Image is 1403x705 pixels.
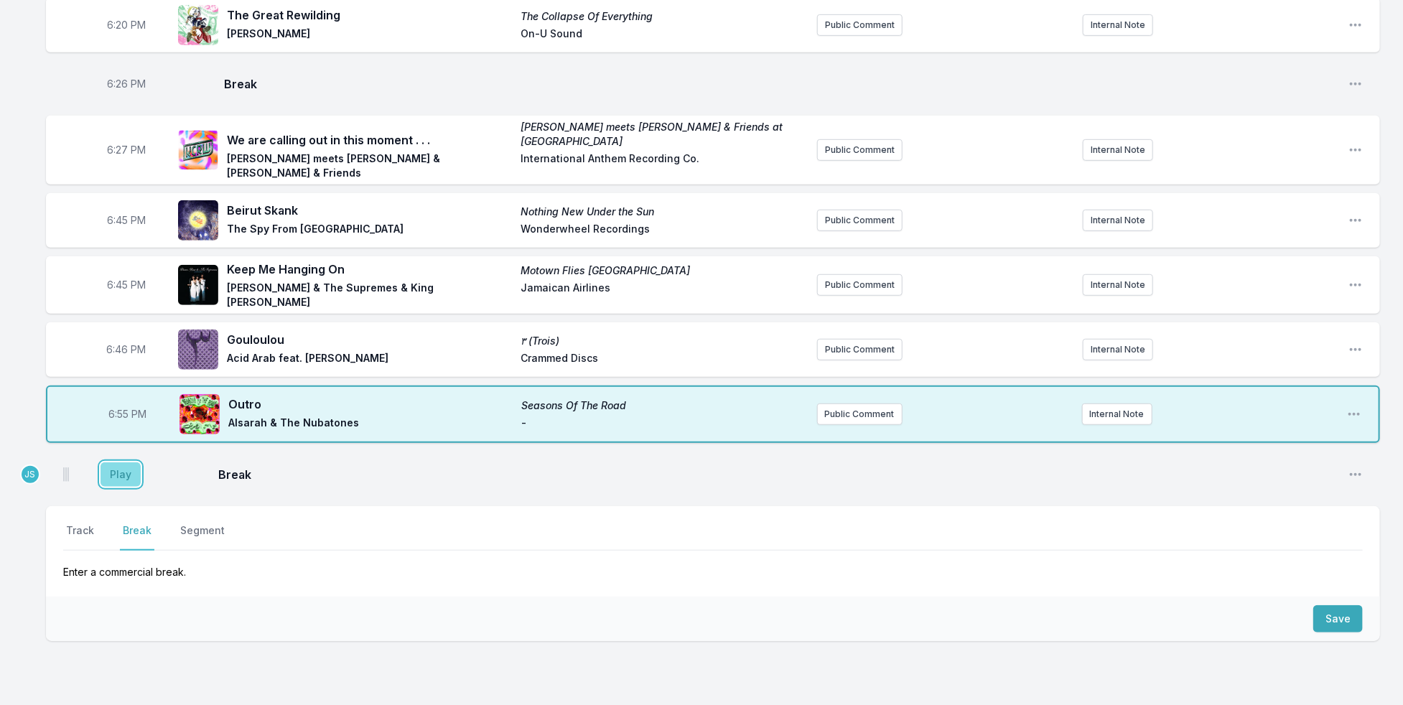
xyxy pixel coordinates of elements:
[107,18,146,32] span: Timestamp
[178,5,218,45] img: The Collapse Of Everything
[63,523,97,551] button: Track
[817,339,903,360] button: Public Comment
[20,464,40,485] p: Jeremy Sole
[521,9,806,24] span: The Collapse Of Everything
[177,523,228,551] button: Segment
[227,202,512,219] span: Beirut Skank
[107,342,146,357] span: Timestamp
[178,200,218,241] img: Nothing New Under the Sun
[521,398,806,413] span: Seasons Of The Road
[521,27,806,44] span: On-U Sound
[178,265,218,305] img: Motown Flies Jamaica
[1083,210,1153,231] button: Internal Note
[63,551,1363,579] p: Enter a commercial break.
[521,222,806,239] span: Wonderwheel Recordings
[178,330,218,370] img: ٣ (Trois)
[1348,143,1363,157] button: Open playlist item options
[1347,407,1361,421] button: Open playlist item options
[228,416,513,433] span: Alsarah & The Nubatones
[227,261,512,278] span: Keep Me Hanging On
[107,213,146,228] span: Timestamp
[101,462,141,487] button: Play
[1083,14,1153,36] button: Internal Note
[227,131,512,149] span: We are calling out in this moment . . .
[1348,213,1363,228] button: Open playlist item options
[107,278,146,292] span: Timestamp
[817,14,903,36] button: Public Comment
[63,467,69,482] img: Drag Handle
[1348,278,1363,292] button: Open playlist item options
[817,210,903,231] button: Public Comment
[1348,18,1363,32] button: Open playlist item options
[1083,139,1153,161] button: Internal Note
[107,77,146,91] span: Timestamp
[521,263,806,278] span: Motown Flies [GEOGRAPHIC_DATA]
[228,396,513,413] span: Outro
[227,281,512,309] span: [PERSON_NAME] & The Supremes & King [PERSON_NAME]
[521,151,806,180] span: International Anthem Recording Co.
[178,130,218,170] img: Saul Williams meets Carlos Niño & Friends at TreePeople
[521,281,806,309] span: Jamaican Airlines
[1083,274,1153,296] button: Internal Note
[521,351,806,368] span: Crammed Discs
[227,151,512,180] span: [PERSON_NAME] meets [PERSON_NAME] & [PERSON_NAME] & Friends
[1348,467,1363,482] button: Open playlist item options
[227,331,512,348] span: Gouloulou
[180,394,220,434] img: Seasons Of The Road
[120,523,154,551] button: Break
[1313,605,1363,632] button: Save
[521,120,806,149] span: [PERSON_NAME] meets [PERSON_NAME] & Friends at [GEOGRAPHIC_DATA]
[109,407,147,421] span: Timestamp
[521,205,806,219] span: Nothing New Under the Sun
[521,334,806,348] span: ٣ (Trois)
[224,75,1337,93] span: Break
[107,143,146,157] span: Timestamp
[817,403,903,425] button: Public Comment
[227,351,512,368] span: Acid Arab feat. [PERSON_NAME]
[521,416,806,433] span: -
[1083,339,1153,360] button: Internal Note
[817,274,903,296] button: Public Comment
[227,222,512,239] span: The Spy From [GEOGRAPHIC_DATA]
[227,27,512,44] span: [PERSON_NAME]
[218,466,1337,483] span: Break
[1348,342,1363,357] button: Open playlist item options
[817,139,903,161] button: Public Comment
[1348,77,1363,91] button: Open playlist item options
[1082,403,1152,425] button: Internal Note
[227,6,512,24] span: The Great Rewilding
